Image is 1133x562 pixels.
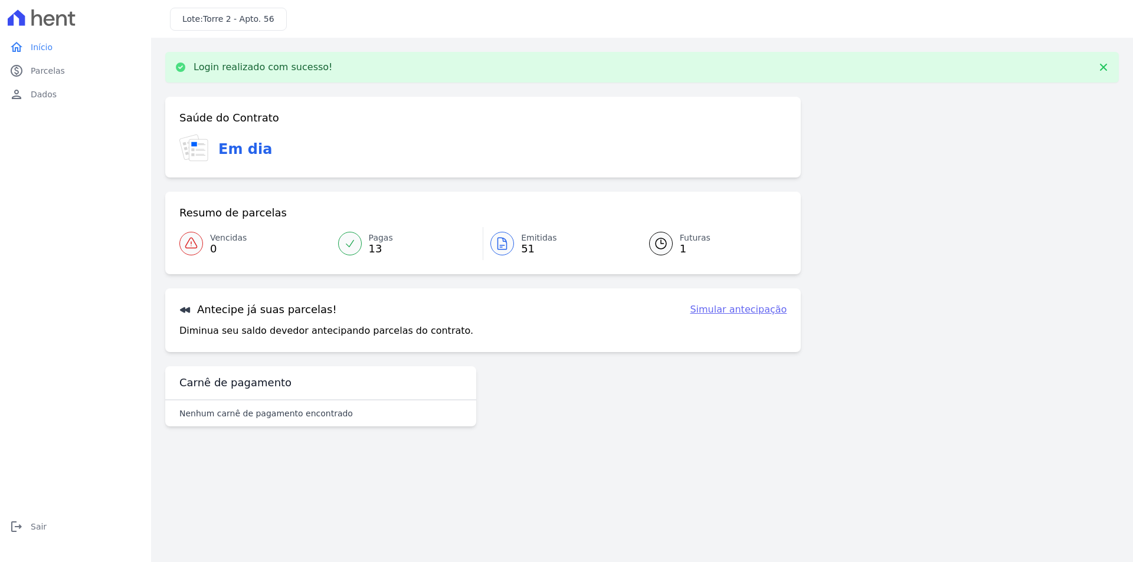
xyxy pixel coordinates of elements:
[680,244,710,254] span: 1
[182,13,274,25] h3: Lote:
[179,111,279,125] h3: Saúde do Contrato
[9,64,24,78] i: paid
[521,232,557,244] span: Emitidas
[5,35,146,59] a: homeInício
[635,227,787,260] a: Futuras 1
[483,227,635,260] a: Emitidas 51
[680,232,710,244] span: Futuras
[9,87,24,101] i: person
[31,41,53,53] span: Início
[194,61,333,73] p: Login realizado com sucesso!
[179,324,473,338] p: Diminua seu saldo devedor antecipando parcelas do contrato.
[179,303,337,317] h3: Antecipe já suas parcelas!
[5,83,146,106] a: personDados
[31,65,65,77] span: Parcelas
[369,244,393,254] span: 13
[31,88,57,100] span: Dados
[210,244,247,254] span: 0
[9,520,24,534] i: logout
[331,227,483,260] a: Pagas 13
[179,376,292,390] h3: Carnê de pagamento
[179,206,287,220] h3: Resumo de parcelas
[690,303,787,317] a: Simular antecipação
[5,59,146,83] a: paidParcelas
[179,227,331,260] a: Vencidas 0
[521,244,557,254] span: 51
[9,40,24,54] i: home
[179,407,353,419] p: Nenhum carnê de pagamento encontrado
[5,515,146,538] a: logoutSair
[218,139,272,160] h3: Em dia
[369,232,393,244] span: Pagas
[203,14,274,24] span: Torre 2 - Apto. 56
[31,521,47,533] span: Sair
[210,232,247,244] span: Vencidas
